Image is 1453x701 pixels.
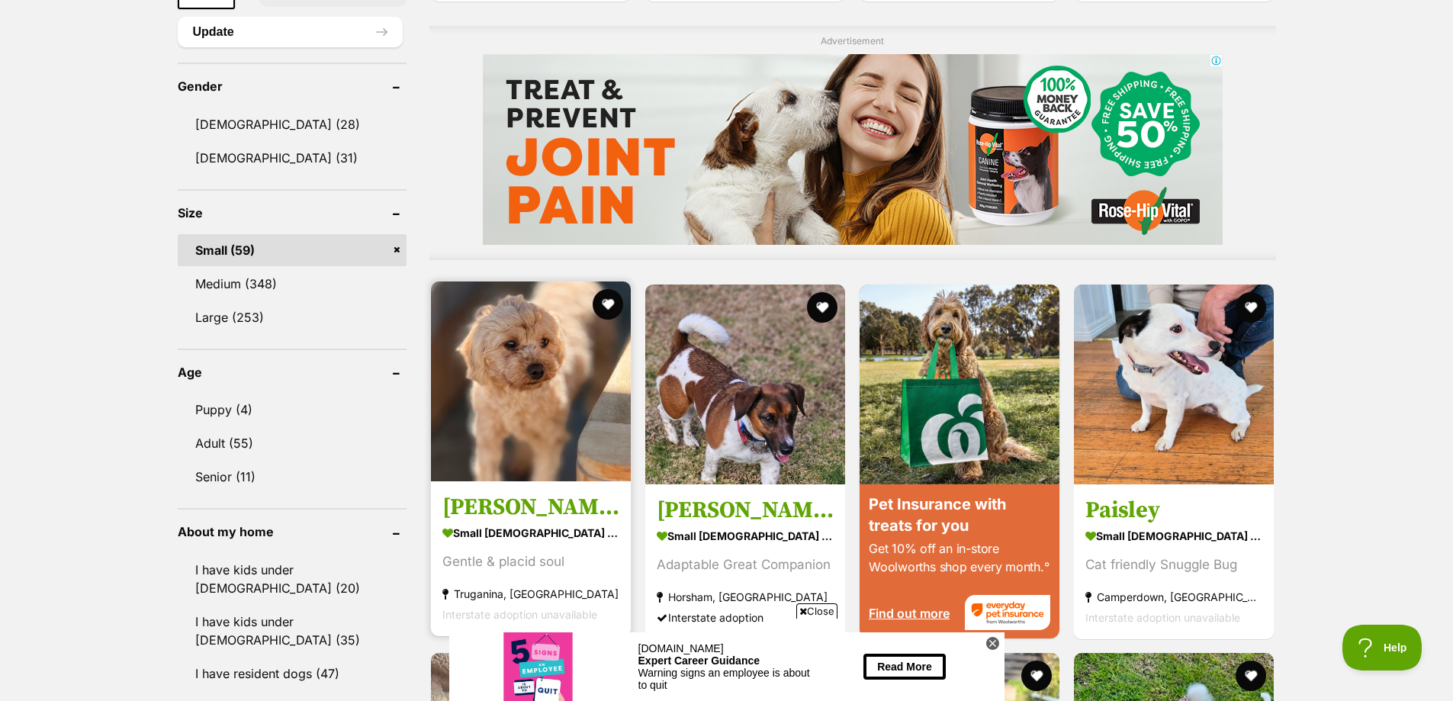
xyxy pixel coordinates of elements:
h3: Paisley [1085,495,1262,524]
a: Paisley small [DEMOGRAPHIC_DATA] Dog Cat friendly Snuggle Bug Camperdown, [GEOGRAPHIC_DATA] Inter... [1074,484,1274,638]
header: Gender [178,79,407,93]
div: Cat friendly Snuggle Bug [1085,554,1262,574]
button: Read More [414,21,497,47]
a: Large (253) [178,301,407,333]
strong: small [DEMOGRAPHIC_DATA] Dog [442,521,619,543]
strong: Camperdown, [GEOGRAPHIC_DATA] [1085,586,1262,606]
iframe: Advertisement [449,625,1005,693]
button: favourite [1236,292,1267,323]
div: Advertisement [429,26,1276,260]
header: Size [178,206,407,220]
a: Adult (55) [178,427,407,459]
span: Interstate adoption unavailable [442,607,597,620]
strong: Truganina, [GEOGRAPHIC_DATA] [442,583,619,603]
iframe: Advertisement [483,54,1223,245]
span: Close [796,603,837,619]
div: Warning signs an employee is about to quit [189,34,367,59]
a: [PERSON_NAME] small [DEMOGRAPHIC_DATA] Dog Adaptable Great Companion Horsham, [GEOGRAPHIC_DATA] I... [645,484,845,638]
div: Gentle & placid soul [442,551,619,571]
a: I have kids under [DEMOGRAPHIC_DATA] (20) [178,554,407,604]
img: Oliver - Jack Russell Terrier x Dachshund Dog [645,285,845,484]
strong: Horsham, [GEOGRAPHIC_DATA] [657,586,834,606]
div: Expert Career Guidance [189,22,367,34]
a: Senior (11) [178,461,407,493]
div: [DOMAIN_NAME] [189,10,367,22]
div: Interstate adoption [657,606,834,627]
a: I have resident dogs (47) [178,658,407,690]
h3: [PERSON_NAME] [442,492,619,521]
img: Paisley - Jack Russell Terrier Dog [1074,285,1274,484]
iframe: Help Scout Beacon - Open [1342,625,1422,670]
button: favourite [1236,661,1267,691]
button: favourite [593,289,623,320]
a: Puppy (4) [178,394,407,426]
a: [PERSON_NAME] small [DEMOGRAPHIC_DATA] Dog Gentle & placid soul Truganina, [GEOGRAPHIC_DATA] Inte... [431,481,631,635]
div: Adaptable Great Companion [657,554,834,574]
a: [DEMOGRAPHIC_DATA] (28) [178,108,407,140]
strong: small [DEMOGRAPHIC_DATA] Dog [657,524,834,546]
header: About my home [178,525,407,539]
span: Interstate adoption unavailable [1085,610,1240,623]
button: favourite [1021,661,1052,691]
a: [DEMOGRAPHIC_DATA] (31) [178,142,407,174]
button: favourite [807,292,837,323]
img: Quinn - Poodle (Miniature) Dog [431,281,631,481]
strong: small [DEMOGRAPHIC_DATA] Dog [1085,524,1262,546]
button: Update [178,17,403,47]
a: Medium (348) [178,268,407,300]
a: I have kids under [DEMOGRAPHIC_DATA] (35) [178,606,407,656]
a: Small (59) [178,234,407,266]
header: Age [178,365,407,379]
h3: [PERSON_NAME] [657,495,834,524]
